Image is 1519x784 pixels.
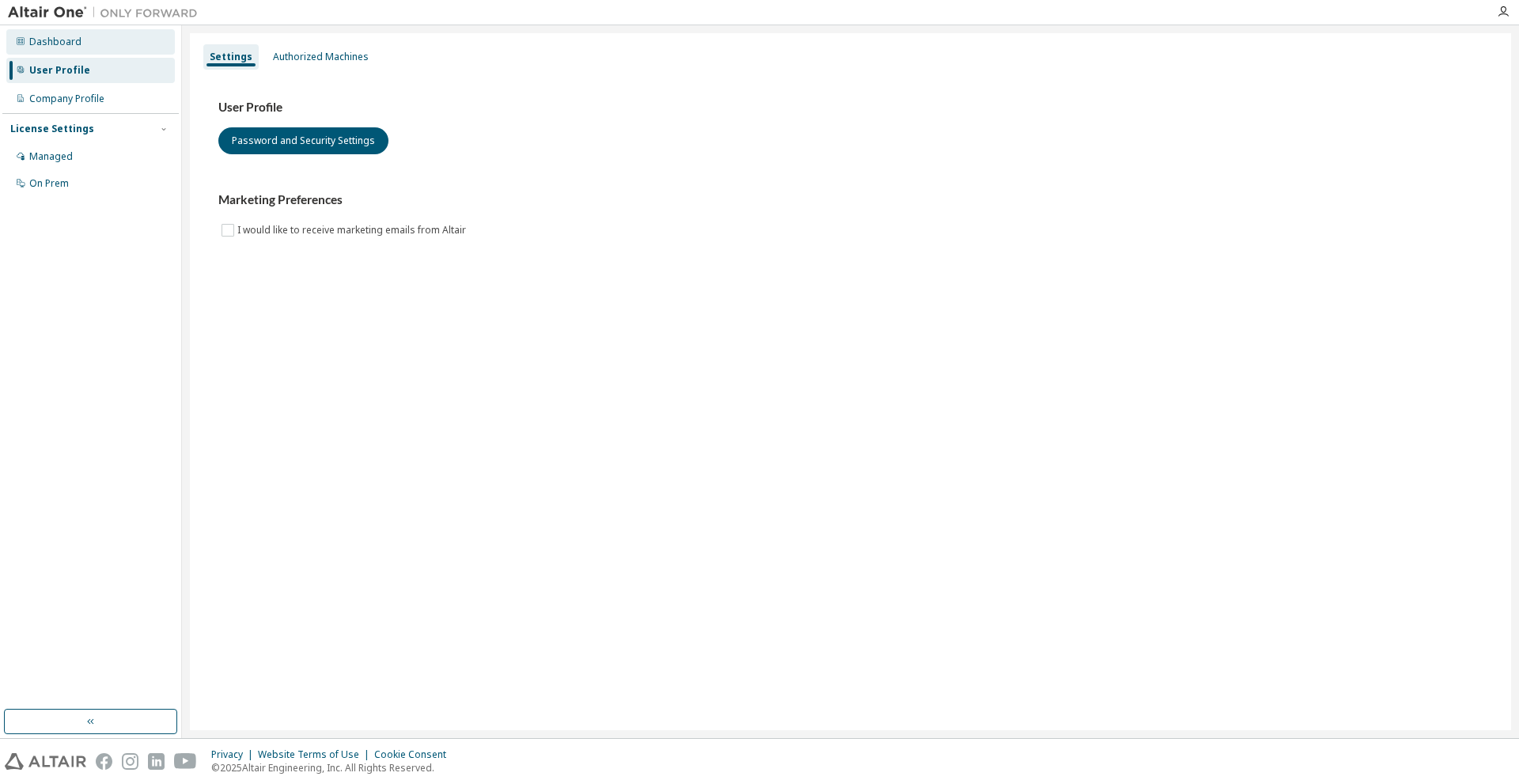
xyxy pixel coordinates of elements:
div: License Settings [10,123,94,135]
div: On Prem [29,177,69,190]
div: Website Terms of Use [258,748,374,761]
div: User Profile [29,64,90,77]
img: linkedin.svg [148,753,165,770]
img: facebook.svg [96,753,112,770]
div: Company Profile [29,93,104,105]
p: © 2025 Altair Engineering, Inc. All Rights Reserved. [211,761,456,775]
div: Cookie Consent [374,748,456,761]
h3: User Profile [218,100,1483,116]
h3: Marketing Preferences [218,192,1483,208]
img: youtube.svg [174,753,197,770]
img: Altair One [8,5,206,21]
img: altair_logo.svg [5,753,86,770]
button: Password and Security Settings [218,127,388,154]
div: Authorized Machines [273,51,369,63]
img: instagram.svg [122,753,138,770]
div: Dashboard [29,36,81,48]
div: Settings [210,51,252,63]
div: Managed [29,150,73,163]
label: I would like to receive marketing emails from Altair [237,221,469,240]
div: Privacy [211,748,258,761]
